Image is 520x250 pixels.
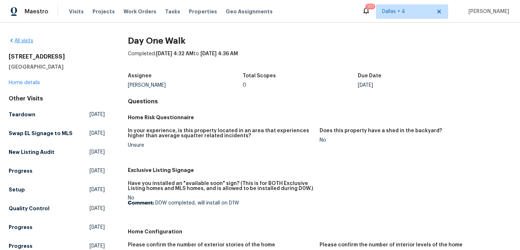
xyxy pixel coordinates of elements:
span: [DATE] [90,242,105,250]
h2: Day One Walk [128,37,511,44]
a: All visits [9,38,33,43]
b: Comment: [128,201,154,206]
div: No [128,195,314,206]
span: [DATE] 4:36 AM [200,51,238,56]
a: Quality Control[DATE] [9,202,105,215]
span: [DATE] [90,186,105,193]
h5: Progress [9,242,32,250]
p: D0W completed, will install on D1W [128,201,314,206]
h5: Due Date [358,73,381,78]
span: Projects [92,8,115,15]
span: Geo Assignments [226,8,273,15]
a: Teardown[DATE] [9,108,105,121]
a: Progress[DATE] [9,164,105,177]
div: 101 [367,3,374,10]
span: [DATE] [90,224,105,231]
span: [PERSON_NAME] [465,8,509,15]
div: [PERSON_NAME] [128,83,243,88]
h5: Does this property have a shed in the backyard? [320,128,442,133]
h2: [STREET_ADDRESS] [9,53,105,60]
span: [DATE] [90,148,105,156]
h5: New Listing Audit [9,148,55,156]
h5: Quality Control [9,205,49,212]
span: [DATE] 4:32 AM [156,51,194,56]
div: Completed: to [128,50,511,69]
h5: [GEOGRAPHIC_DATA] [9,63,105,70]
a: New Listing Audit[DATE] [9,146,105,159]
h5: Swap EL Signage to MLS [9,130,73,137]
div: No [320,138,506,143]
span: [DATE] [90,205,105,212]
h5: Please confirm the number of exterior stories of the home [128,242,275,247]
h5: Setup [9,186,25,193]
h5: Home Configuration [128,228,511,235]
div: [DATE] [358,83,473,88]
h4: Questions [128,98,511,105]
span: Tasks [165,9,180,14]
span: Properties [189,8,217,15]
h5: Assignee [128,73,152,78]
a: Setup[DATE] [9,183,105,196]
h5: Progress [9,224,32,231]
h5: Home Risk Questionnaire [128,114,511,121]
a: Swap EL Signage to MLS[DATE] [9,127,105,140]
span: Work Orders [123,8,156,15]
h5: Exclusive Listing Signage [128,167,511,174]
div: 0 [243,83,358,88]
a: Progress[DATE] [9,221,105,234]
span: [DATE] [90,111,105,118]
h5: Progress [9,167,32,174]
h5: Teardown [9,111,35,118]
span: [DATE] [90,130,105,137]
h5: In your experience, is this property located in an area that experiences higher than average squa... [128,128,314,138]
h5: Total Scopes [243,73,276,78]
h5: Have you installed an "available soon" sign? (This is for BOTH Exclusive Listing homes and MLS ho... [128,181,314,191]
a: Home details [9,80,40,85]
span: Visits [69,8,84,15]
h5: Please confirm the number of interior levels of the home [320,242,463,247]
div: Unsure [128,143,314,148]
div: Other Visits [9,95,105,102]
span: [DATE] [90,167,105,174]
span: Dallas + 4 [382,8,432,15]
span: Maestro [25,8,48,15]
